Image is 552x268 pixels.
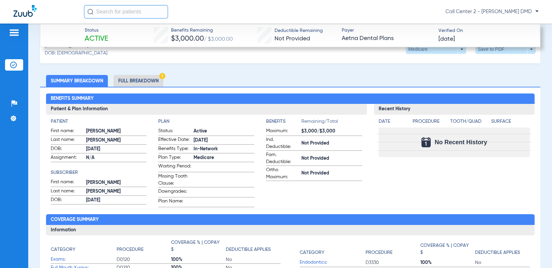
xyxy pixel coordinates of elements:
span: Last name: [51,136,84,144]
h4: Coverage % | Copay $ [171,239,222,253]
h4: Category [51,246,75,253]
span: / $3,000.00 [204,37,233,42]
span: [PERSON_NAME] [86,188,147,195]
span: Benefits Remaining [171,27,233,34]
span: D3330 [366,259,420,266]
span: $3,000.00 [171,35,204,42]
span: D0120 [117,256,171,263]
span: [PERSON_NAME] [86,179,147,186]
span: Plan Name: [158,198,191,207]
span: DOB: [51,196,84,204]
span: 100% [171,256,226,263]
h4: Category [300,249,324,256]
span: Not Provided [301,140,362,147]
span: Payer [341,27,432,34]
span: Deductible Remaining [274,27,323,34]
iframe: Chat Widget [518,236,552,268]
span: [DATE] [86,197,147,204]
h3: Patient & Plan Information [46,104,367,115]
app-breakdown-title: Coverage % | Copay $ [171,239,226,256]
span: [DATE] [194,137,254,144]
span: Active [85,34,108,44]
h3: Information [46,225,535,236]
span: Endodontics: [300,259,366,266]
span: Assignment: [51,154,84,162]
h4: Benefits [266,118,301,125]
img: Calendar [421,137,431,147]
img: Search Icon [87,9,93,15]
span: First name: [51,179,84,187]
app-breakdown-title: Deductible Applies [226,239,281,256]
span: Missing Tooth Clause: [158,173,191,187]
app-breakdown-title: Tooth/Quad [450,118,489,127]
span: Benefits Type: [158,145,191,153]
span: Call Center 2 - [PERSON_NAME] DMD [445,8,539,15]
span: Maximum: [266,127,299,136]
span: Verified On [438,27,529,34]
app-breakdown-title: Date [379,118,407,127]
input: Search for patients [84,5,168,18]
li: Summary Breakdown [46,75,108,87]
h4: Patient [51,118,147,125]
img: Zuub Logo [13,5,37,17]
h4: Procedure [366,249,392,256]
span: No [226,256,281,263]
h2: Benefits Summary [46,93,535,104]
h3: Recent History [374,104,535,115]
span: Not Provided [301,170,362,177]
span: Status [85,27,108,34]
span: Not Provided [301,155,362,162]
span: Effective Date: [158,136,191,144]
app-breakdown-title: Procedure [413,118,448,127]
h4: Plan [158,118,254,125]
button: Save to PDF [475,44,536,54]
span: No Recent History [435,139,487,146]
span: DOB: [DEMOGRAPHIC_DATA] [45,50,108,57]
h4: Coverage % | Copay $ [420,242,471,256]
img: hamburger-icon [9,29,19,37]
app-breakdown-title: Coverage % | Copay $ [420,239,475,259]
h4: Subscriber [51,169,147,176]
span: DOB: [51,145,84,153]
span: In-Network [194,146,254,153]
h4: Date [379,118,407,125]
button: Medicare [406,44,466,54]
span: Last name: [51,188,84,196]
h4: Procedure [413,118,448,125]
h4: Surface [491,118,530,125]
app-breakdown-title: Category [300,239,366,259]
span: Aetna Dental Plans [341,34,432,43]
app-breakdown-title: Surface [491,118,530,127]
span: Ortho Maximum: [266,166,299,181]
span: [PERSON_NAME] [86,137,147,144]
h2: Coverage Summary [46,214,535,225]
span: First name: [51,127,84,136]
span: [DATE] [438,35,455,43]
span: 100% [420,259,475,266]
li: Full Breakdown [114,75,163,87]
span: [DATE] [86,146,147,153]
span: $3,000/$3,000 [301,128,362,135]
app-breakdown-title: Benefits [266,118,301,127]
app-breakdown-title: Procedure [366,239,420,259]
span: [PERSON_NAME] [86,128,147,135]
span: Fam. Deductible: [266,151,299,165]
span: Exams: [51,256,117,263]
span: Status: [158,127,191,136]
span: No [475,259,530,266]
span: Active [194,128,254,135]
h4: Tooth/Quad [450,118,489,125]
span: Downgrades: [158,188,191,197]
span: Not Provided [274,36,310,42]
span: Ind. Deductible: [266,136,299,150]
img: Hazard [159,73,165,79]
span: Medicare [194,154,254,161]
span: N/A [86,154,147,161]
span: Waiting Period: [158,163,191,172]
app-breakdown-title: Category [51,239,117,256]
span: Plan Type: [158,154,191,162]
